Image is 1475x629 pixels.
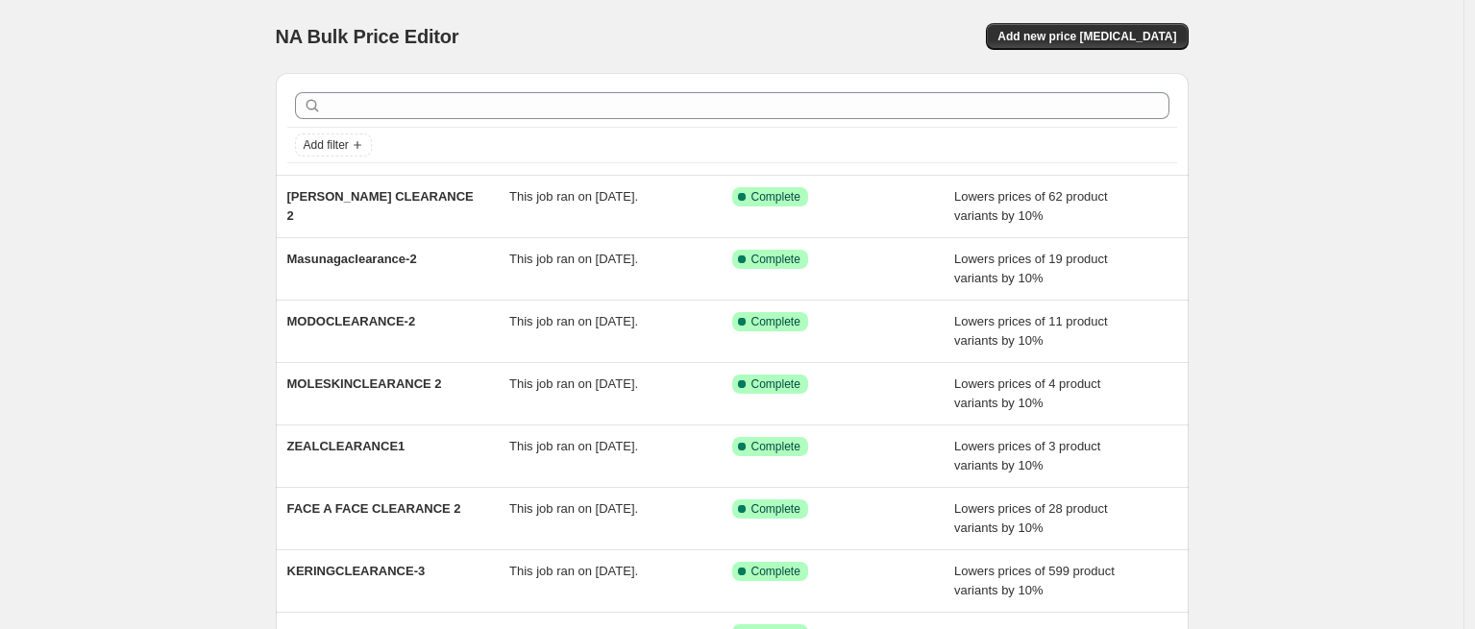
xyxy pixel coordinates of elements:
span: This job ran on [DATE]. [509,501,638,516]
span: Complete [751,501,800,517]
span: NA Bulk Price Editor [276,26,459,47]
span: ZEALCLEARANCE1 [287,439,406,453]
span: Complete [751,376,800,392]
span: [PERSON_NAME] CLEARANCE 2 [287,189,474,223]
span: KERINGCLEARANCE-3 [287,564,426,578]
span: Complete [751,314,800,329]
span: FACE A FACE CLEARANCE 2 [287,501,461,516]
span: Masunagaclearance-2 [287,252,417,266]
span: Lowers prices of 28 product variants by 10% [954,501,1108,535]
span: Complete [751,252,800,267]
span: Add new price [MEDICAL_DATA] [997,29,1176,44]
span: MODOCLEARANCE-2 [287,314,416,328]
span: Lowers prices of 62 product variants by 10% [954,189,1108,223]
span: Lowers prices of 19 product variants by 10% [954,252,1108,285]
span: Complete [751,189,800,205]
span: This job ran on [DATE]. [509,189,638,204]
span: Lowers prices of 599 product variants by 10% [954,564,1115,597]
span: This job ran on [DATE]. [509,314,638,328]
button: Add filter [295,133,372,157]
span: This job ran on [DATE]. [509,564,638,578]
span: Lowers prices of 3 product variants by 10% [954,439,1100,472]
span: Add filter [304,137,349,153]
span: This job ran on [DATE]. [509,252,638,266]
span: This job ran on [DATE]. [509,439,638,453]
span: This job ran on [DATE]. [509,376,638,391]
span: MOLESKINCLEARANCE 2 [287,376,442,391]
span: Lowers prices of 11 product variants by 10% [954,314,1108,348]
span: Lowers prices of 4 product variants by 10% [954,376,1100,410]
span: Complete [751,439,800,454]
span: Complete [751,564,800,579]
button: Add new price [MEDICAL_DATA] [986,23,1188,50]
